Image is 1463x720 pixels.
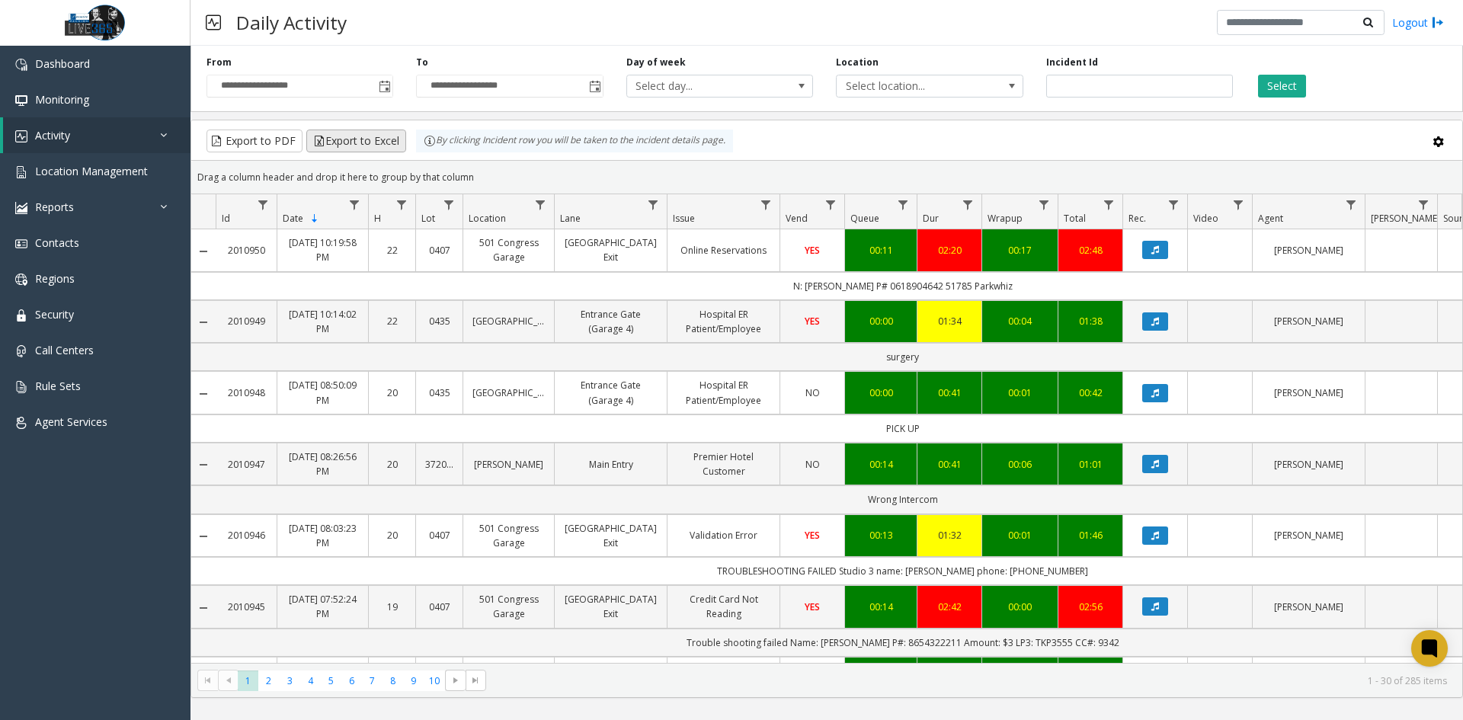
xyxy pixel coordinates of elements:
[425,457,453,472] a: 372031
[805,458,820,471] span: NO
[191,164,1462,190] div: Drag a column header and drop it here to group by that column
[15,417,27,429] img: 'icon'
[191,245,216,258] a: Collapse Details
[677,528,770,542] a: Validation Error
[344,194,365,215] a: Date Filter Menu
[378,457,406,472] a: 20
[225,600,267,614] a: 2010945
[191,602,216,614] a: Collapse Details
[421,212,435,225] span: Lot
[287,450,359,478] a: [DATE] 08:26:56 PM
[854,386,908,400] a: 00:00
[677,307,770,336] a: Hospital ER Patient/Employee
[191,194,1462,663] div: Data table
[673,212,695,225] span: Issue
[854,457,908,472] div: 00:14
[627,75,776,97] span: Select day...
[225,528,267,542] a: 2010946
[991,600,1048,614] a: 00:00
[425,243,453,258] a: 0407
[991,243,1048,258] a: 00:17
[15,381,27,393] img: 'icon'
[309,213,321,225] span: Sortable
[805,600,820,613] span: YES
[991,386,1048,400] a: 00:01
[927,314,972,328] a: 01:34
[1193,212,1218,225] span: Video
[15,59,27,71] img: 'icon'
[35,235,79,250] span: Contacts
[472,592,545,621] a: 501 Congress Garage
[854,600,908,614] a: 00:14
[1392,14,1444,30] a: Logout
[1068,600,1113,614] div: 02:56
[560,212,581,225] span: Lane
[991,528,1048,542] div: 00:01
[287,521,359,550] a: [DATE] 08:03:23 PM
[805,315,820,328] span: YES
[238,670,258,691] span: Page 1
[472,386,545,400] a: [GEOGRAPHIC_DATA]
[35,164,148,178] span: Location Management
[1262,528,1356,542] a: [PERSON_NAME]
[191,388,216,400] a: Collapse Details
[229,4,354,41] h3: Daily Activity
[469,212,506,225] span: Location
[466,670,486,691] span: Go to the last page
[225,386,267,400] a: 2010948
[564,592,658,621] a: [GEOGRAPHIC_DATA] Exit
[469,674,482,686] span: Go to the last page
[222,212,230,225] span: Id
[927,243,972,258] div: 02:20
[821,194,841,215] a: Vend Filter Menu
[35,271,75,286] span: Regions
[283,212,303,225] span: Date
[958,194,978,215] a: Dur Filter Menu
[383,670,403,691] span: Page 8
[206,4,221,41] img: pageIcon
[564,235,658,264] a: [GEOGRAPHIC_DATA] Exit
[35,343,94,357] span: Call Centers
[15,202,27,214] img: 'icon'
[306,130,406,152] button: Export to Excel
[789,386,835,400] a: NO
[677,378,770,407] a: Hospital ER Patient/Employee
[191,459,216,471] a: Collapse Details
[564,307,658,336] a: Entrance Gate (Garage 4)
[341,670,362,691] span: Page 6
[1068,528,1113,542] a: 01:46
[1068,457,1113,472] div: 01:01
[1341,194,1362,215] a: Agent Filter Menu
[927,600,972,614] a: 02:42
[280,670,300,691] span: Page 3
[35,414,107,429] span: Agent Services
[564,457,658,472] a: Main Entry
[35,200,74,214] span: Reports
[287,235,359,264] a: [DATE] 10:19:58 PM
[850,212,879,225] span: Queue
[1064,212,1086,225] span: Total
[1262,386,1356,400] a: [PERSON_NAME]
[854,243,908,258] a: 00:11
[191,316,216,328] a: Collapse Details
[35,92,89,107] span: Monitoring
[392,194,412,215] a: H Filter Menu
[1068,314,1113,328] a: 01:38
[837,75,985,97] span: Select location...
[1068,243,1113,258] a: 02:48
[15,238,27,250] img: 'icon'
[495,674,1447,687] kendo-pager-info: 1 - 30 of 285 items
[1262,600,1356,614] a: [PERSON_NAME]
[450,674,462,686] span: Go to the next page
[1371,212,1440,225] span: [PERSON_NAME]
[1046,56,1098,69] label: Incident Id
[287,307,359,336] a: [DATE] 10:14:02 PM
[756,194,776,215] a: Issue Filter Menu
[253,194,274,215] a: Id Filter Menu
